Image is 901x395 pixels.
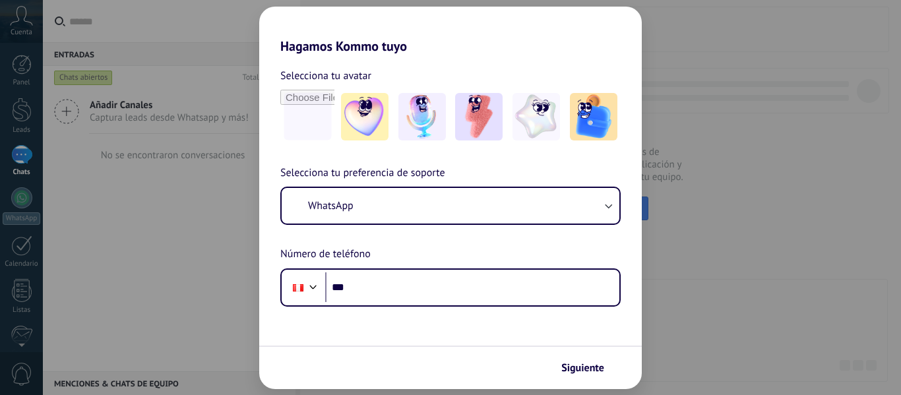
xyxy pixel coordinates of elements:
[561,363,604,373] span: Siguiente
[513,93,560,140] img: -4.jpeg
[280,67,371,84] span: Selecciona tu avatar
[280,246,371,263] span: Número de teléfono
[282,188,619,224] button: WhatsApp
[286,274,311,301] div: Peru: + 51
[280,165,445,182] span: Selecciona tu preferencia de soporte
[341,93,388,140] img: -1.jpeg
[555,357,622,379] button: Siguiente
[398,93,446,140] img: -2.jpeg
[455,93,503,140] img: -3.jpeg
[259,7,642,54] h2: Hagamos Kommo tuyo
[570,93,617,140] img: -5.jpeg
[308,199,354,212] span: WhatsApp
